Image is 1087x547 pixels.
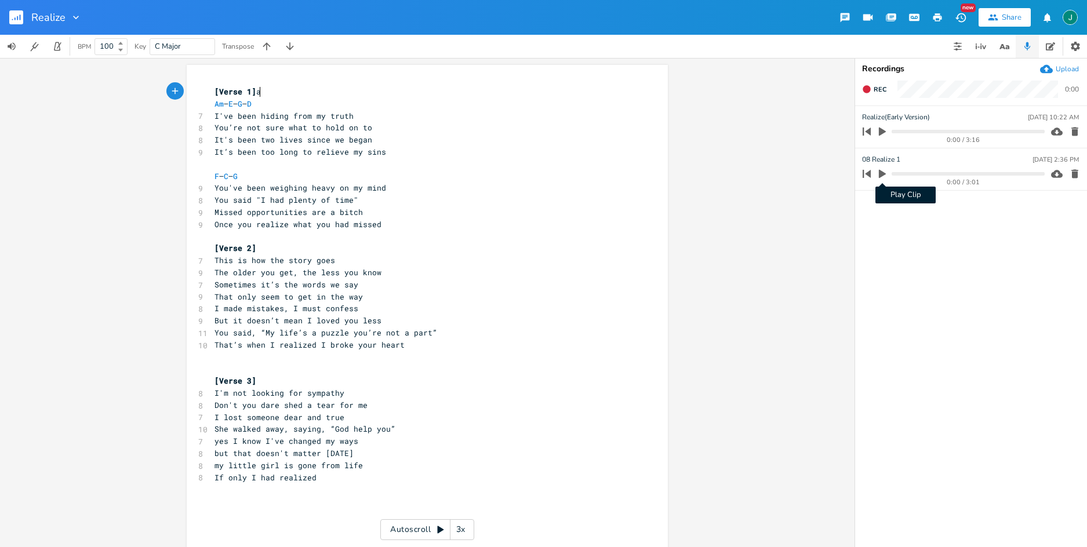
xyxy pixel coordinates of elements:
[215,134,372,145] span: It's been two lives since we began
[155,41,181,52] span: C Major
[215,400,368,410] span: Don't you dare shed a tear for me
[215,472,317,483] span: If only I had realized
[215,243,256,253] span: [Verse 2]
[31,12,66,23] span: Realize
[215,111,354,121] span: I've been hiding from my truth
[233,171,238,181] span: G
[215,460,363,471] span: my little girl is gone from life
[862,154,900,165] span: 08 Realize 1
[862,112,930,123] span: Realize(Early Version)
[215,279,358,290] span: Sometimes it’s the words we say
[215,99,252,109] span: – – –
[215,99,224,109] span: Am
[215,327,437,338] span: You said, “My life’s a puzzle you’re not a part”
[215,86,261,97] span: a
[215,86,256,97] span: [Verse 1]
[215,122,372,133] span: You’re not sure what to hold on to
[874,85,886,94] span: Rec
[1065,86,1079,93] div: 0:00
[78,43,91,50] div: BPM
[1033,156,1079,163] div: [DATE] 2:36 PM
[215,291,363,302] span: That only seem to get in the way
[1063,10,1078,25] img: Jim Rudolf
[228,99,233,109] span: E
[215,388,344,398] span: I'm not looking for sympathy
[215,375,256,386] span: [Verse 3]
[134,43,146,50] div: Key
[450,519,471,540] div: 3x
[215,219,381,229] span: Once you realize what you had missed
[1002,12,1021,23] div: Share
[961,3,976,12] div: New
[862,65,1080,73] div: Recordings
[215,207,363,217] span: Missed opportunities are a bitch
[857,80,891,99] button: Rec
[1040,63,1079,75] button: Upload
[1056,64,1079,74] div: Upload
[979,8,1031,27] button: Share
[215,171,238,181] span: – –
[882,179,1045,185] div: 0:00 / 3:01
[224,171,228,181] span: C
[215,195,358,205] span: You said "I had plenty of time"
[238,99,242,109] span: G
[215,255,335,265] span: This is how the story goes
[215,436,358,446] span: yes I know I've changed my ways
[380,519,474,540] div: Autoscroll
[215,171,219,181] span: F
[215,412,344,422] span: I lost someone dear and true
[215,267,381,278] span: The older you get, the less you know
[215,303,358,313] span: I made mistakes, I must confess
[1028,114,1079,121] div: [DATE] 10:22 AM
[215,340,405,350] span: That’s when I realized I broke your heart
[215,315,381,326] span: But it doesn’t mean I loved you less
[949,7,972,28] button: New
[875,165,890,183] button: Play Clip
[215,147,386,157] span: It’s been too long to relieve my sins
[882,137,1045,143] div: 0:00 / 3:16
[247,99,252,109] span: D
[215,183,386,193] span: You've been weighing heavy on my mind
[215,448,354,458] span: but that doesn't matter [DATE]
[215,424,395,434] span: She walked away, saying, “God help you”
[222,43,254,50] div: Transpose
